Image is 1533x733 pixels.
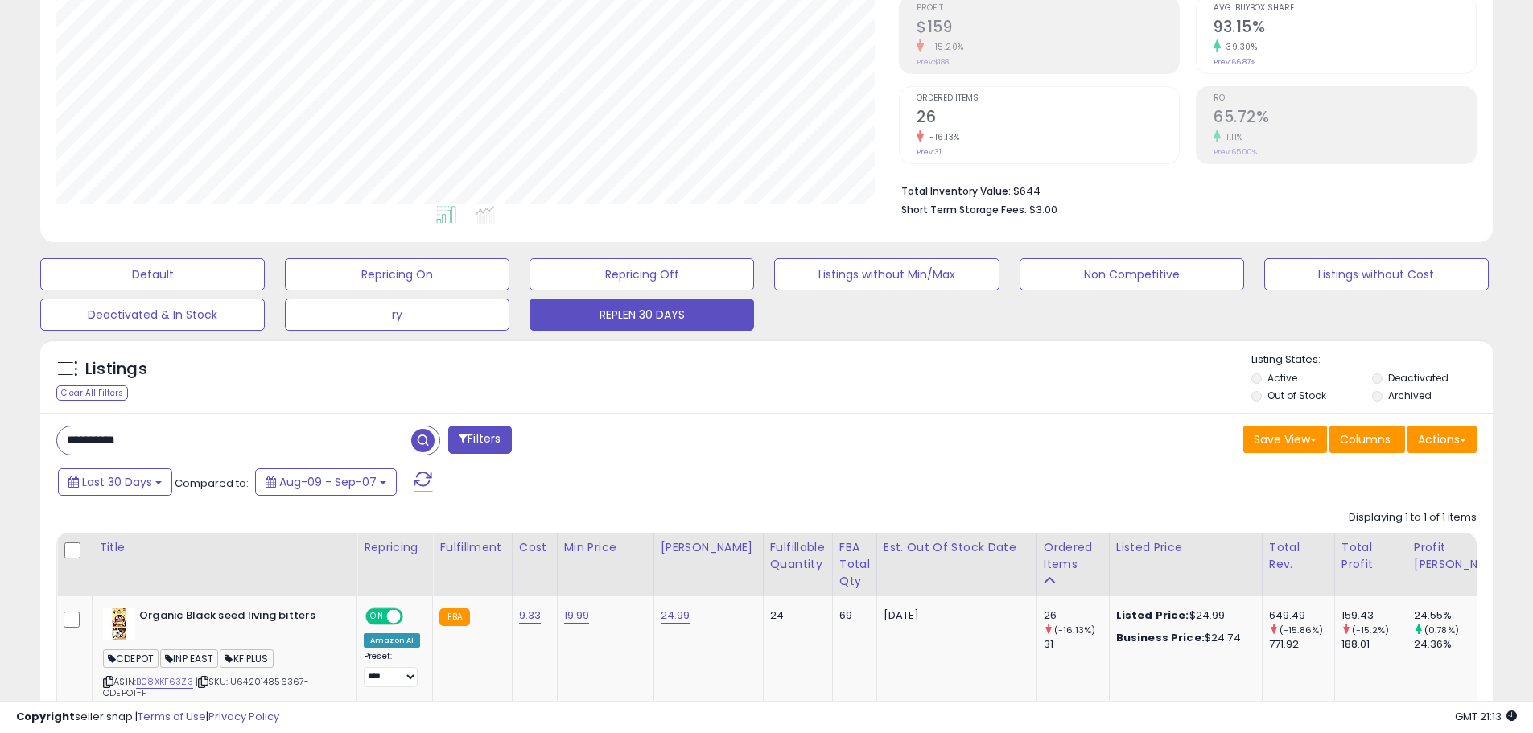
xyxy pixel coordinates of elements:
[16,709,75,724] strong: Copyright
[1243,426,1327,453] button: Save View
[917,4,1179,13] span: Profit
[16,710,279,725] div: seller snap | |
[917,94,1179,103] span: Ordered Items
[364,633,420,648] div: Amazon AI
[884,608,1024,623] p: [DATE]
[839,539,870,590] div: FBA Total Qty
[1116,631,1250,645] div: $24.74
[1341,608,1407,623] div: 159.43
[220,649,273,668] span: KF PLUS
[367,610,387,624] span: ON
[58,468,172,496] button: Last 30 Days
[924,131,960,143] small: -16.13%
[448,426,511,454] button: Filters
[1221,131,1243,143] small: 1.11%
[103,675,309,699] span: | SKU: U642014856367-CDEPOT-F
[1414,637,1516,652] div: 24.36%
[160,649,218,668] span: INP EAST
[1020,258,1244,290] button: Non Competitive
[1044,637,1109,652] div: 31
[564,607,590,624] a: 19.99
[1214,57,1255,67] small: Prev: 66.87%
[279,474,377,490] span: Aug-09 - Sep-07
[564,539,647,556] div: Min Price
[1340,431,1391,447] span: Columns
[1407,426,1477,453] button: Actions
[1221,41,1257,53] small: 39.30%
[1269,608,1334,623] div: 649.49
[40,258,265,290] button: Default
[103,608,135,640] img: 51-LcwSiKbL._SL40_.jpg
[1414,608,1516,623] div: 24.55%
[1214,4,1476,13] span: Avg. Buybox Share
[774,258,999,290] button: Listings without Min/Max
[1214,147,1257,157] small: Prev: 65.00%
[1044,539,1102,573] div: Ordered Items
[1269,539,1328,573] div: Total Rev.
[138,709,206,724] a: Terms of Use
[901,180,1465,200] li: $644
[1280,624,1323,636] small: (-15.86%)
[1214,108,1476,130] h2: 65.72%
[85,358,147,381] h5: Listings
[884,539,1030,556] div: Est. Out Of Stock Date
[1116,607,1189,623] b: Listed Price:
[770,608,820,623] div: 24
[439,539,505,556] div: Fulfillment
[917,57,949,67] small: Prev: $188
[103,649,159,668] span: CDEPOT
[1388,371,1449,385] label: Deactivated
[1414,539,1510,573] div: Profit [PERSON_NAME]
[364,539,426,556] div: Repricing
[1214,94,1476,103] span: ROI
[519,539,550,556] div: Cost
[901,184,1011,198] b: Total Inventory Value:
[1341,539,1400,573] div: Total Profit
[1267,371,1297,385] label: Active
[40,299,265,331] button: Deactivated & In Stock
[439,608,469,626] small: FBA
[1267,389,1326,402] label: Out of Stock
[1029,202,1057,217] span: $3.00
[99,539,350,556] div: Title
[1455,709,1517,724] span: 2025-10-8 21:13 GMT
[175,476,249,491] span: Compared to:
[924,41,964,53] small: -15.20%
[56,385,128,401] div: Clear All Filters
[364,651,420,687] div: Preset:
[530,258,754,290] button: Repricing Off
[839,608,864,623] div: 69
[1054,624,1095,636] small: (-16.13%)
[917,147,942,157] small: Prev: 31
[1251,352,1493,368] p: Listing States:
[82,474,152,490] span: Last 30 Days
[255,468,397,496] button: Aug-09 - Sep-07
[1116,630,1205,645] b: Business Price:
[770,539,826,573] div: Fulfillable Quantity
[530,299,754,331] button: REPLEN 30 DAYS
[285,258,509,290] button: Repricing On
[1264,258,1489,290] button: Listings without Cost
[285,299,509,331] button: ry
[661,539,756,556] div: [PERSON_NAME]
[1341,637,1407,652] div: 188.01
[136,675,193,689] a: B08XKF63Z3
[401,610,427,624] span: OFF
[1388,389,1432,402] label: Archived
[917,18,1179,39] h2: $159
[917,108,1179,130] h2: 26
[1352,624,1389,636] small: (-15.2%)
[1424,624,1459,636] small: (0.78%)
[519,607,542,624] a: 9.33
[1116,608,1250,623] div: $24.99
[1044,608,1109,623] div: 26
[1349,510,1477,525] div: Displaying 1 to 1 of 1 items
[901,203,1027,216] b: Short Term Storage Fees:
[1116,539,1255,556] div: Listed Price
[1329,426,1405,453] button: Columns
[661,607,690,624] a: 24.99
[1269,637,1334,652] div: 771.92
[1214,18,1476,39] h2: 93.15%
[139,608,335,628] b: Organic Black seed living bitters
[208,709,279,724] a: Privacy Policy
